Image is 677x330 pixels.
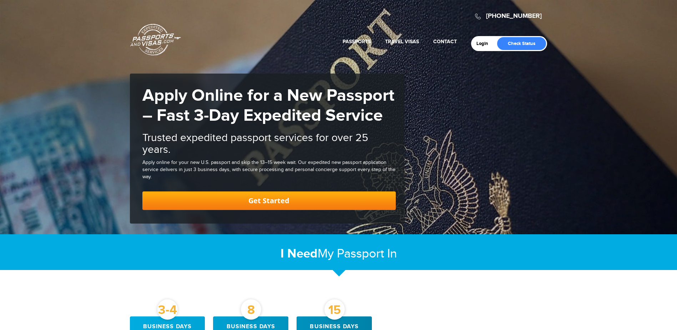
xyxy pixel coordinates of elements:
a: Get Started [142,191,396,210]
a: Login [476,41,493,46]
h2: My [130,246,547,261]
a: Travel Visas [385,39,419,45]
a: Check Status [497,37,546,50]
div: 3-4 [157,299,178,320]
a: [PHONE_NUMBER] [486,12,542,20]
strong: Apply Online for a New Passport – Fast 3-Day Expedited Service [142,85,394,126]
div: Apply online for your new U.S. passport and skip the 13–15 week wait. Our expedited new passport ... [142,159,396,181]
a: Passports & [DOMAIN_NAME] [130,24,181,56]
span: Passport In [337,246,397,261]
div: 8 [241,299,261,320]
a: Contact [433,39,457,45]
div: 15 [324,299,345,320]
h2: Trusted expedited passport services for over 25 years. [142,132,396,156]
strong: I Need [281,246,318,261]
a: Passports [343,39,371,45]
